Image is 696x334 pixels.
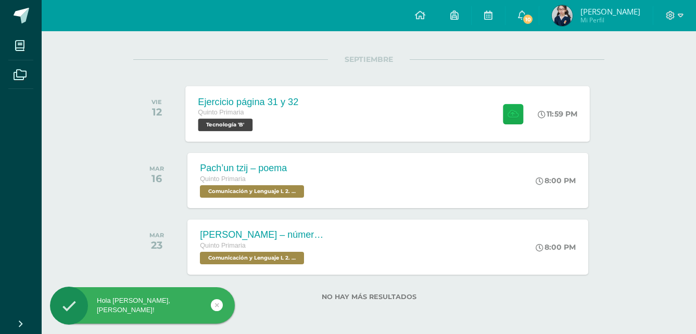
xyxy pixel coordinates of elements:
span: 10 [522,14,534,25]
div: Hola [PERSON_NAME], [PERSON_NAME]! [50,296,235,315]
span: SEPTIEMBRE [328,55,410,64]
label: No hay más resultados [133,293,604,301]
div: 8:00 PM [536,176,576,185]
div: Ejercicio página 31 y 32 [198,96,299,107]
span: Quinto Primaria [200,242,246,249]
div: MAR [149,232,164,239]
span: Tecnología 'B' [198,119,253,131]
div: Pach’un tzij – poema [200,163,307,174]
span: Quinto Primaria [200,175,246,183]
span: Quinto Primaria [198,109,244,116]
div: 16 [149,172,164,185]
div: [PERSON_NAME] – números mayas [200,229,325,240]
span: Mi Perfil [580,16,640,24]
div: 11:59 PM [538,109,578,119]
div: MAR [149,165,164,172]
span: Comunicación y Lenguaje L 2. Segundo Idioma 'B' [200,185,304,198]
span: [PERSON_NAME] [580,6,640,17]
div: 8:00 PM [536,242,576,252]
span: Comunicación y Lenguaje L 2. Segundo Idioma 'B' [200,252,304,264]
div: 23 [149,239,164,251]
img: 9635b4ebb8ef95dbdac84ba2c608ad30.png [552,5,573,26]
div: VIE [151,98,162,106]
div: 12 [151,106,162,118]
